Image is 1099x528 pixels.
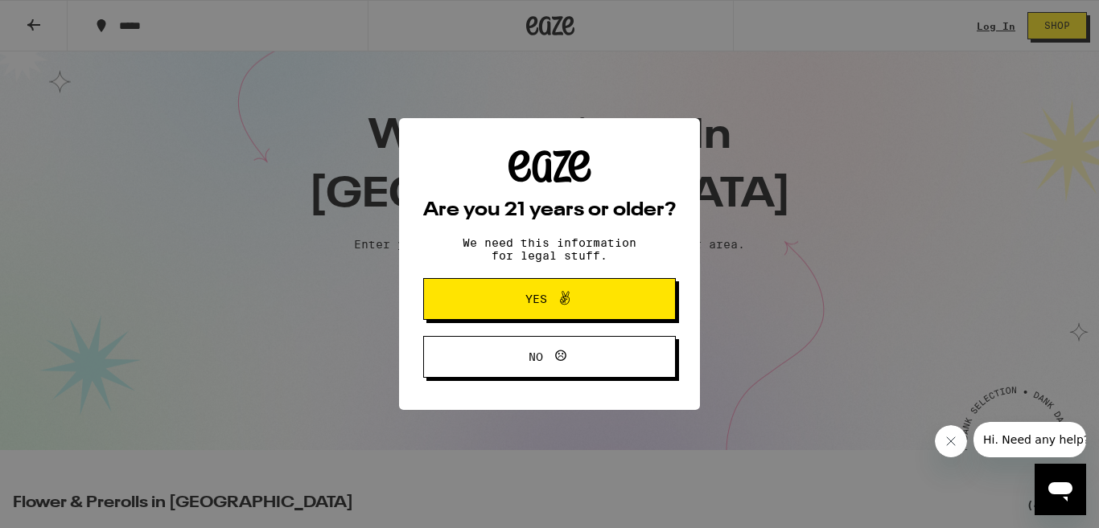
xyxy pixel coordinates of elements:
[449,236,650,262] p: We need this information for legal stuff.
[973,422,1086,457] iframe: Message from company
[10,11,116,24] span: Hi. Need any help?
[935,425,967,457] iframe: Close message
[423,336,676,378] button: No
[525,293,547,305] span: Yes
[1035,464,1086,515] iframe: Button to launch messaging window
[529,351,543,362] span: No
[423,278,676,320] button: Yes
[423,201,676,220] h2: Are you 21 years or older?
